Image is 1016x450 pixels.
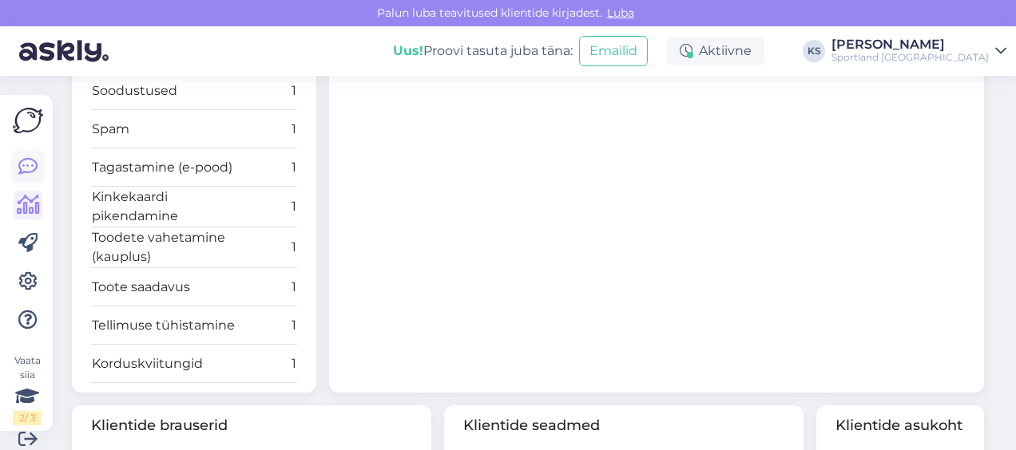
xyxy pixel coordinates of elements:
[91,72,245,110] td: Soodustused
[667,37,764,65] div: Aktiivne
[13,353,42,425] div: Vaata siia
[91,306,245,345] td: Tellimuse tühistamine
[245,227,296,268] td: 1
[91,110,245,148] td: Spam
[245,306,296,345] td: 1
[13,108,43,133] img: Askly Logo
[91,268,245,306] td: Toote saadavus
[245,110,296,148] td: 1
[835,415,965,436] span: Klientide asukoht
[245,148,296,187] td: 1
[602,6,639,20] span: Luba
[245,345,296,383] td: 1
[91,148,245,187] td: Tagastamine (e-pood)
[463,415,784,436] span: Klientide seadmed
[91,227,245,268] td: Toodete vahetamine (kauplus)
[245,72,296,110] td: 1
[831,51,989,64] div: Sportland [GEOGRAPHIC_DATA]
[13,411,42,425] div: 2 / 3
[831,38,989,51] div: [PERSON_NAME]
[831,38,1006,64] a: [PERSON_NAME]Sportland [GEOGRAPHIC_DATA]
[393,43,423,58] b: Uus!
[91,345,245,383] td: Korduskviitungid
[579,36,648,66] button: Emailid
[393,41,573,61] div: Proovi tasuta juba täna:
[91,415,412,436] span: Klientide brauserid
[91,187,245,227] td: Kinkekaardi pikendamine
[803,40,825,62] div: KS
[245,187,296,227] td: 1
[245,268,296,306] td: 1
